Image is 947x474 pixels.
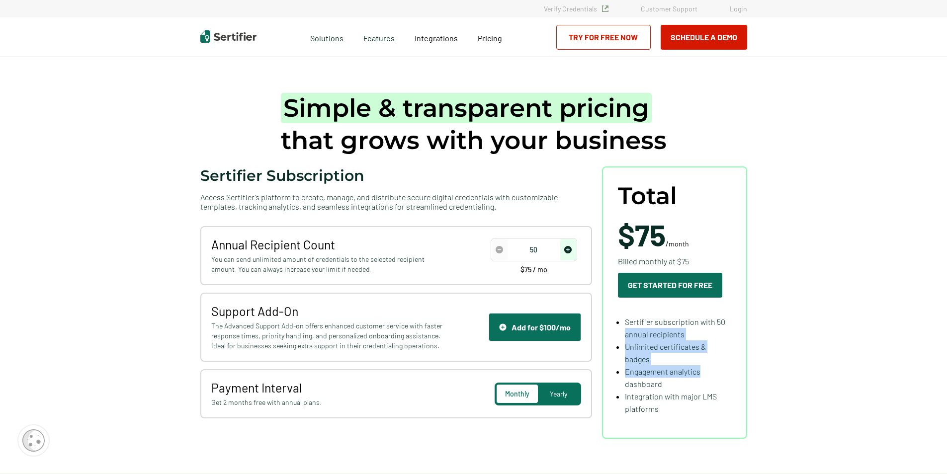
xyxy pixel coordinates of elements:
span: Get 2 months free with annual plans. [211,397,445,407]
span: decrease number [492,239,508,260]
span: Support Add-On [211,304,445,318]
a: Try for Free Now [556,25,651,50]
span: $75 / mo [520,266,547,273]
span: Pricing [478,33,502,43]
span: Sertifier Subscription [200,166,364,185]
span: You can send unlimited amount of credentials to the selected recipient amount. You can always inc... [211,254,445,274]
a: Integrations [415,31,458,43]
span: Integrations [415,33,458,43]
span: Access Sertifier’s platform to create, manage, and distribute secure digital credentials with cus... [200,192,592,211]
span: Total [618,182,677,210]
span: Annual Recipient Count [211,237,445,252]
span: Features [363,31,395,43]
span: Sertifier subscription with 50 annual recipients [625,317,725,339]
span: Simple & transparent pricing [281,93,652,123]
img: Increase Icon [564,246,572,253]
a: Verify Credentials [544,4,608,13]
span: / [618,220,689,249]
img: Cookie Popup Icon [22,429,45,452]
span: $75 [618,217,666,252]
span: Solutions [310,31,344,43]
span: Unlimited certificates & badges [625,342,706,364]
button: Support IconAdd for $100/mo [489,313,581,341]
iframe: Chat Widget [897,426,947,474]
a: Pricing [478,31,502,43]
span: Billed monthly at $75 [618,255,689,267]
span: The Advanced Support Add-on offers enhanced customer service with faster response times, priority... [211,321,445,351]
span: Monthly [505,390,529,398]
span: Payment Interval [211,380,445,395]
span: month [669,239,689,248]
a: Customer Support [641,4,697,13]
h1: that grows with your business [281,92,667,157]
span: Integration with major LMS platforms [625,392,717,413]
a: Login [730,4,747,13]
span: increase number [560,239,576,260]
span: Engagement analytics dashboard [625,367,700,389]
img: Decrease Icon [496,246,503,253]
button: Get Started For Free [618,273,722,298]
span: Yearly [550,390,567,398]
img: Sertifier | Digital Credentialing Platform [200,30,257,43]
div: Add for $100/mo [499,322,571,332]
img: Verified [602,5,608,12]
button: Schedule a Demo [661,25,747,50]
img: Support Icon [499,323,507,331]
